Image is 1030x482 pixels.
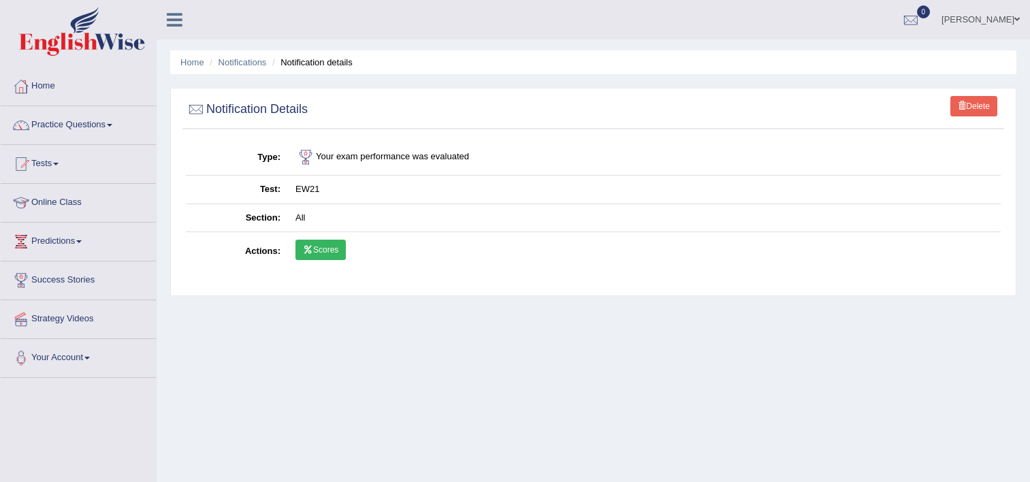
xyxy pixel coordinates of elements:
a: Scores [295,240,346,260]
td: All [288,204,1001,232]
span: 0 [917,5,931,18]
h2: Notification Details [186,99,308,120]
a: Success Stories [1,261,156,295]
a: Home [180,57,204,67]
a: Practice Questions [1,106,156,140]
a: Your Account [1,339,156,373]
a: Tests [1,145,156,179]
a: Notifications [219,57,267,67]
a: Delete [950,96,997,116]
a: Online Class [1,184,156,218]
a: Strategy Videos [1,300,156,334]
a: Home [1,67,156,101]
li: Notification details [269,56,353,69]
a: Predictions [1,223,156,257]
td: EW21 [288,176,1001,204]
th: Type [186,140,288,176]
th: Section [186,204,288,232]
td: Your exam performance was evaluated [288,140,1001,176]
th: Actions [186,232,288,272]
th: Test [186,176,288,204]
